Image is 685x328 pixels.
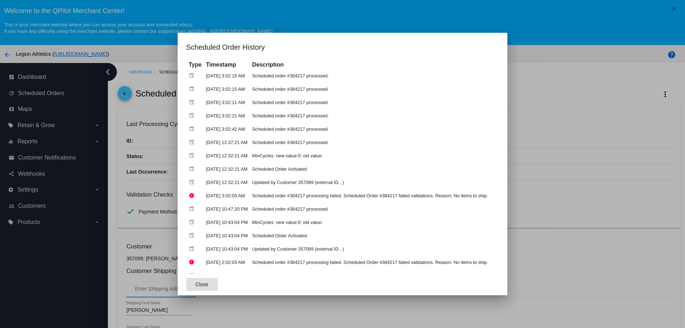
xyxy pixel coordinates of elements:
td: MinCycles: new value:0; old value: [250,149,498,162]
mat-icon: event [189,203,197,215]
mat-icon: event [189,84,197,95]
td: [DATE] 12:32:21 AM [204,176,250,189]
span: Close [196,282,209,287]
th: Description [250,61,498,69]
mat-icon: event [189,230,197,241]
td: [DATE] 10:47:20 PM [204,269,250,282]
td: Scheduled Order Activated [250,229,498,242]
td: [DATE] 3:02:15 AM [204,69,250,82]
td: [DATE] 12:32:21 AM [204,163,250,175]
td: Scheduled order #384217 processed. [250,83,498,95]
td: Updated by Customer 357099 (external ID , ) [250,176,498,189]
mat-icon: event [189,270,197,281]
td: [DATE] 3:02:15 AM [204,83,250,95]
td: [DATE] 12:32:21 AM [204,149,250,162]
td: [DATE] 12:37:21 AM [204,136,250,149]
mat-icon: event [189,97,197,108]
td: Scheduled order #384217 processed. [250,69,498,82]
td: [DATE] 2:02:03 AM [204,256,250,269]
td: [DATE] 3:02:03 AM [204,189,250,202]
td: Scheduled Order Activated [250,163,498,175]
td: Scheduled order #384217 processing failed. Scheduled Order #384217 failed validations. Reason: No... [250,256,498,269]
mat-icon: event [189,110,197,121]
td: [DATE] 3:02:21 AM [204,109,250,122]
th: Timestamp [204,61,250,69]
td: Scheduled order #384217 processed. [250,203,498,215]
mat-icon: error [189,190,197,201]
mat-icon: event [189,70,197,81]
mat-icon: event [189,163,197,175]
td: Updated by Customer 357099 (external ID , ) [250,243,498,255]
mat-icon: error [189,257,197,268]
td: Scheduled order #384217 processing failed. Scheduled Order #384217 failed validations. Reason: No... [250,189,498,202]
td: [DATE] 10:43:04 PM [204,216,250,229]
td: [DATE] 10:43:04 PM [204,229,250,242]
td: [DATE] 10:47:20 PM [204,203,250,215]
td: Scheduled order #384217 processed. [250,123,498,135]
button: Close dialog [186,278,218,291]
h1: Scheduled Order History [186,41,499,53]
td: [DATE] 3:02:11 AM [204,96,250,109]
td: [DATE] 10:43:04 PM [204,243,250,255]
td: Scheduled order #384217 processed. [250,136,498,149]
td: Scheduled order #384217 processed. [250,269,498,282]
td: Scheduled order #384217 processed. [250,109,498,122]
td: Scheduled order #384217 processed. [250,96,498,109]
th: Type [187,61,204,69]
mat-icon: event [189,177,197,188]
td: [DATE] 3:02:42 AM [204,123,250,135]
td: MinCycles: new value:0; old value: [250,216,498,229]
mat-icon: event [189,150,197,161]
mat-icon: event [189,243,197,255]
mat-icon: event [189,217,197,228]
mat-icon: event [189,137,197,148]
mat-icon: event [189,123,197,135]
